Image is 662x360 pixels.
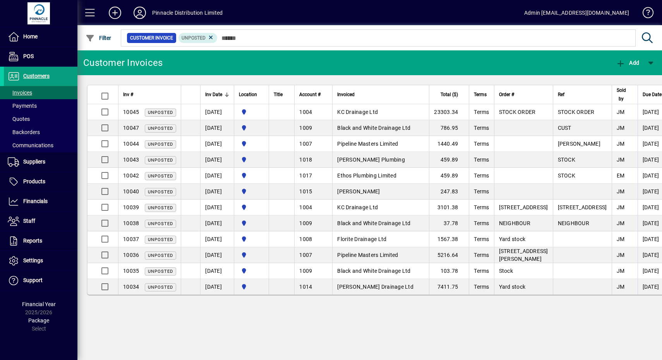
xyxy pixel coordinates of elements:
[103,6,127,20] button: Add
[337,268,410,274] span: Black and White Drainage Ltd
[429,184,469,200] td: 247.83
[558,157,575,163] span: STOCK
[200,263,234,279] td: [DATE]
[123,125,139,131] span: 10047
[123,90,176,99] div: Inv #
[200,215,234,231] td: [DATE]
[4,212,77,231] a: Staff
[239,124,264,132] span: Pinnacle Distribution
[178,33,218,43] mat-chip: Customer Invoice Status: Unposted
[148,269,173,274] span: Unposted
[123,157,139,163] span: 10043
[474,188,489,195] span: Terms
[23,73,50,79] span: Customers
[474,157,489,163] span: Terms
[429,231,469,247] td: 1567.38
[148,142,173,147] span: Unposted
[617,188,625,195] span: JM
[152,7,223,19] div: Pinnacle Distribution Limited
[558,141,600,147] span: [PERSON_NAME]
[617,109,625,115] span: JM
[299,90,321,99] span: Account #
[239,219,264,227] span: Pinnacle Distribution
[205,90,222,99] span: Inv Date
[499,236,526,242] span: Yard stock
[148,237,173,242] span: Unposted
[8,103,37,109] span: Payments
[239,90,257,99] span: Location
[200,152,234,168] td: [DATE]
[299,157,312,163] span: 1018
[239,171,264,180] span: Pinnacle Distribution
[127,6,152,20] button: Profile
[28,317,49,324] span: Package
[299,188,312,195] span: 1015
[239,267,264,275] span: Pinnacle Distribution
[617,125,625,131] span: JM
[200,279,234,295] td: [DATE]
[337,220,410,226] span: Black and White Drainage Ltd
[299,220,312,226] span: 1009
[239,251,264,259] span: Pinnacle Distribution
[274,90,283,99] span: Title
[200,184,234,200] td: [DATE]
[499,90,514,99] span: Order #
[239,282,264,291] span: Pinnacle Distribution
[23,198,48,204] span: Financials
[22,301,56,307] span: Financial Year
[429,168,469,184] td: 459.89
[299,172,312,179] span: 1017
[8,129,40,135] span: Backorders
[617,172,625,179] span: EM
[474,268,489,274] span: Terms
[558,109,595,115] span: STOCK ORDER
[474,172,489,179] span: Terms
[429,152,469,168] td: 459.89
[123,284,139,290] span: 10034
[4,86,77,99] a: Invoices
[337,125,410,131] span: Black and White Drainage Ltd
[337,172,396,179] span: Ethos Plumbing Limited
[123,220,139,226] span: 10038
[200,136,234,152] td: [DATE]
[617,236,625,242] span: JM
[123,252,139,258] span: 10036
[148,158,173,163] span: Unposted
[499,248,548,262] span: [STREET_ADDRESS][PERSON_NAME]
[123,109,139,115] span: 10045
[434,90,465,99] div: Total ($)
[337,252,398,258] span: Pipeline Masters Limited
[23,178,45,184] span: Products
[499,268,513,274] span: Stock
[337,90,355,99] span: Invoiced
[4,47,77,66] a: POS
[429,247,469,263] td: 5216.64
[23,257,43,264] span: Settings
[4,112,77,126] a: Quotes
[4,231,77,251] a: Reports
[86,35,111,41] span: Filter
[617,284,625,290] span: JM
[616,60,639,66] span: Add
[617,86,626,103] span: Sold by
[499,90,548,99] div: Order #
[148,174,173,179] span: Unposted
[123,172,139,179] span: 10042
[148,253,173,258] span: Unposted
[274,90,290,99] div: Title
[299,125,312,131] span: 1009
[84,31,113,45] button: Filter
[4,99,77,112] a: Payments
[123,204,139,210] span: 10039
[474,109,489,115] span: Terms
[558,204,607,210] span: [STREET_ADDRESS]
[474,204,489,210] span: Terms
[148,221,173,226] span: Unposted
[614,56,641,70] button: Add
[558,220,589,226] span: NEIGHBOUR
[617,268,625,274] span: JM
[23,53,34,59] span: POS
[23,277,43,283] span: Support
[4,152,77,172] a: Suppliers
[617,141,625,147] span: JM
